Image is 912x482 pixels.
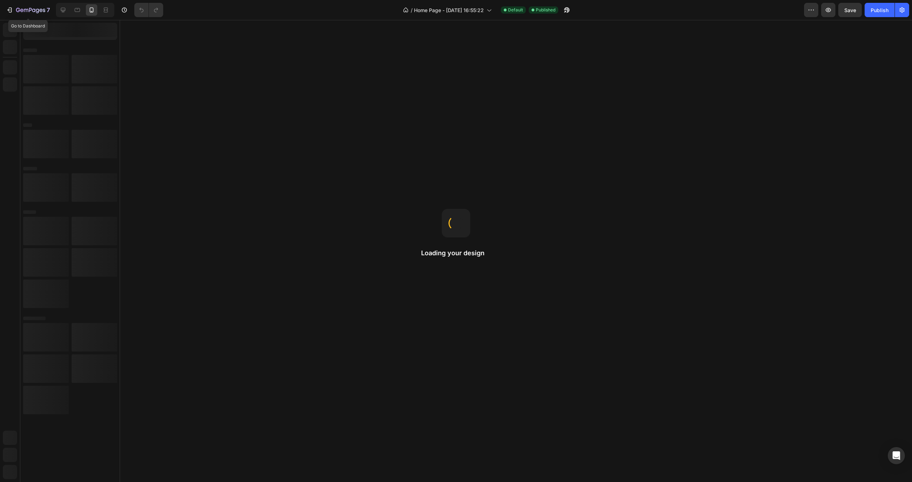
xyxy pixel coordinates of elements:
button: Save [838,3,862,17]
span: Default [508,7,523,13]
div: Open Intercom Messenger [888,447,905,464]
span: Save [844,7,856,13]
div: Undo/Redo [134,3,163,17]
span: / [411,6,413,14]
span: Published [536,7,555,13]
span: Home Page - [DATE] 16:55:22 [414,6,484,14]
button: 7 [3,3,53,17]
p: 7 [47,6,50,14]
div: Publish [871,6,888,14]
h2: Loading your design [421,249,491,257]
button: Publish [865,3,895,17]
